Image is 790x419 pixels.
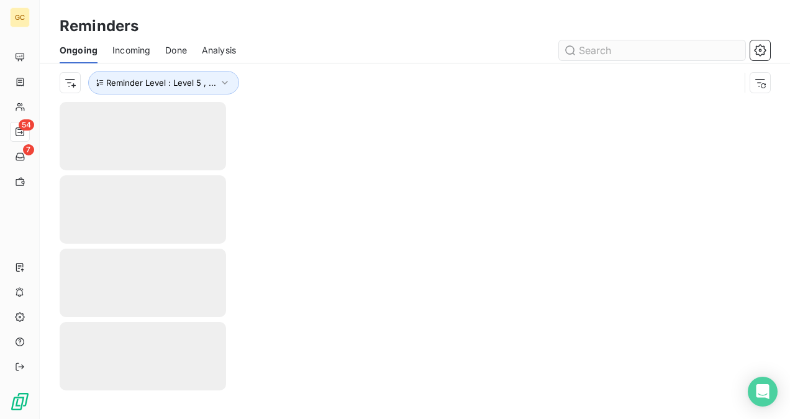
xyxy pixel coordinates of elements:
[165,44,187,57] span: Done
[202,44,236,57] span: Analysis
[88,71,239,94] button: Reminder Level : Level 5 , ...
[10,392,30,412] img: Logo LeanPay
[19,119,34,131] span: 54
[10,7,30,27] div: GC
[60,15,138,37] h3: Reminders
[748,377,778,407] div: Open Intercom Messenger
[23,144,34,155] span: 7
[60,44,98,57] span: Ongoing
[112,44,150,57] span: Incoming
[559,40,745,60] input: Search
[106,78,216,88] span: Reminder Level : Level 5 , ...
